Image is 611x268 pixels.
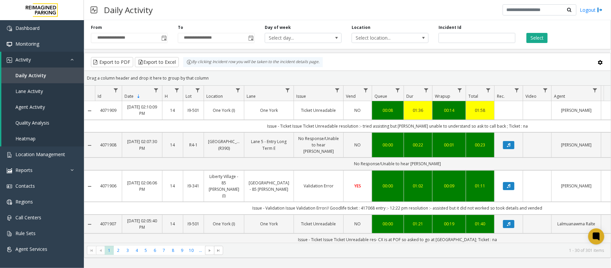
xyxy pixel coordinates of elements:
[512,86,521,95] a: Rec. Filter Menu
[468,93,478,99] span: Total
[15,198,33,205] span: Regions
[7,57,12,63] img: 'icon'
[556,183,597,189] a: [PERSON_NAME]
[84,143,95,148] a: Collapse Details
[1,68,84,83] a: Daily Activity
[1,131,84,146] a: Heatmap
[298,135,339,155] a: No Response/Unable to hear [PERSON_NAME]
[361,86,370,95] a: Vend Filter Menu
[470,183,490,189] a: 01:11
[408,107,428,114] a: 01:36
[408,183,428,189] div: 01:02
[126,104,158,117] a: [DATE] 02:10:09 PM
[132,246,141,255] span: Page 4
[126,180,158,192] a: [DATE] 02:06:06 PM
[15,104,45,110] span: Agent Activity
[283,86,292,95] a: Lane Filter Menu
[406,93,413,99] span: Dur
[15,135,36,142] span: Heatmap
[208,173,240,199] a: Liberty Village - 85 [PERSON_NAME] (I)
[111,86,120,95] a: Id Filter Menu
[84,86,611,243] div: Data table
[348,221,368,227] a: NO
[15,25,40,31] span: Dashboard
[248,138,290,151] a: Lane 5 - Entry Long Term E
[541,86,550,95] a: Video Filter Menu
[439,25,461,31] label: Incident Id
[187,59,192,65] img: infoIcon.svg
[91,2,97,18] img: pageIcon
[15,151,65,158] span: Location Management
[126,218,158,230] a: [DATE] 02:05:40 PM
[352,25,370,31] label: Location
[172,86,182,95] a: H Filter Menu
[348,107,368,114] a: NO
[248,107,290,114] a: One York
[437,221,462,227] a: 00:19
[437,142,462,148] a: 00:01
[376,107,400,114] a: 00:08
[470,221,490,227] a: 01:40
[105,246,114,255] span: Page 1
[470,107,490,114] a: 01:58
[597,6,603,13] img: logout
[84,184,95,189] a: Collapse Details
[99,183,118,189] a: 4071906
[265,33,326,43] span: Select day...
[355,221,361,227] span: NO
[7,247,12,252] img: 'icon'
[348,183,368,189] a: YES
[15,230,36,236] span: Rule Sets
[114,246,123,255] span: Page 2
[168,246,177,255] span: Page 8
[187,107,200,114] a: I9-501
[160,33,167,43] span: Toggle popup
[183,57,323,67] div: By clicking Incident row you will be taken to the incident details page.
[408,142,428,148] div: 00:22
[7,215,12,221] img: 'icon'
[187,142,200,148] a: R4-1
[248,180,290,192] a: [GEOGRAPHIC_DATA] - 85 [PERSON_NAME]
[298,221,339,227] a: Ticket Unreadable
[556,221,597,227] a: Lalmuanawma Ralte
[525,93,537,99] span: Video
[15,88,43,94] span: Lane Activity
[99,142,118,148] a: 4071908
[265,25,291,31] label: Day of week
[333,86,342,95] a: Issue Filter Menu
[346,93,356,99] span: Vend
[187,221,200,227] a: I9-501
[15,167,33,173] span: Reports
[126,138,158,151] a: [DATE] 02:07:30 PM
[580,6,603,13] a: Logout
[207,248,212,253] span: Go to the next page
[470,142,490,148] a: 00:23
[84,108,95,114] a: Collapse Details
[208,221,240,227] a: One York (I)
[247,93,256,99] span: Lane
[591,86,600,95] a: Agent Filter Menu
[376,183,400,189] div: 00:00
[206,93,223,99] span: Location
[354,183,361,189] span: YES
[1,115,84,131] a: Quality Analysis
[166,221,179,227] a: 14
[135,57,179,67] button: Export to Excel
[84,222,95,227] a: Collapse Details
[91,57,133,67] button: Export to PDF
[248,221,290,227] a: One York
[408,221,428,227] a: 01:21
[123,246,132,255] span: Page 3
[376,142,400,148] a: 00:00
[352,33,413,43] span: Select location...
[84,72,611,84] div: Drag a column header and drop it here to group by that column
[7,199,12,205] img: 'icon'
[99,221,118,227] a: 4071907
